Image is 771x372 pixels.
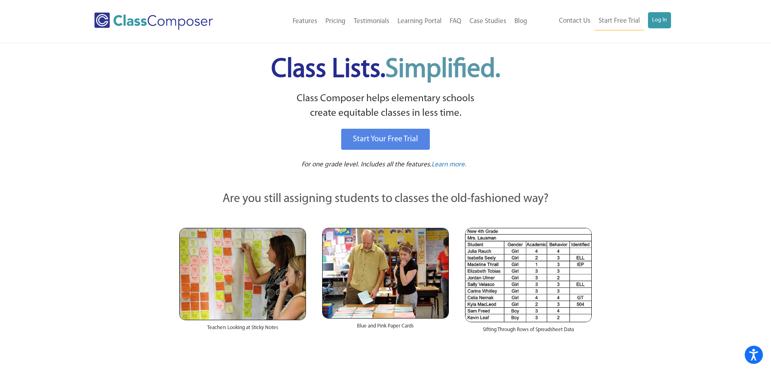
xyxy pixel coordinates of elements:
[179,190,592,208] p: Are you still assigning students to classes the old-fashioned way?
[465,228,592,322] img: Spreadsheets
[510,13,531,30] a: Blog
[350,13,393,30] a: Testimonials
[289,13,321,30] a: Features
[446,13,465,30] a: FAQ
[179,228,306,320] img: Teachers Looking at Sticky Notes
[385,57,500,83] span: Simplified.
[94,13,213,30] img: Class Composer
[465,322,592,342] div: Sifting Through Rows of Spreadsheet Data
[555,12,595,30] a: Contact Us
[595,12,644,30] a: Start Free Trial
[302,161,431,168] span: For one grade level. Includes all the features.
[465,13,510,30] a: Case Studies
[246,13,531,30] nav: Header Menu
[353,135,418,143] span: Start Your Free Trial
[271,57,500,83] span: Class Lists.
[531,12,671,30] nav: Header Menu
[321,13,350,30] a: Pricing
[431,161,466,168] span: Learn more.
[393,13,446,30] a: Learning Portal
[178,91,593,121] p: Class Composer helps elementary schools create equitable classes in less time.
[179,320,306,340] div: Teachers Looking at Sticky Notes
[431,160,466,170] a: Learn more.
[648,12,671,28] a: Log In
[322,228,449,318] img: Blue and Pink Paper Cards
[322,319,449,338] div: Blue and Pink Paper Cards
[341,129,430,150] a: Start Your Free Trial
